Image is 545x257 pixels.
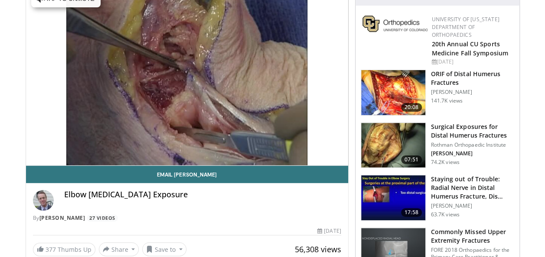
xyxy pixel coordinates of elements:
[46,245,56,254] span: 377
[26,166,348,183] a: Email [PERSON_NAME]
[361,70,514,116] a: 20:08 ORIF of Distal Humerus Fractures [PERSON_NAME] 141.7K views
[431,70,514,87] h3: ORIF of Distal Humerus Fractures
[432,40,508,57] a: 20th Annual CU Sports Medicine Fall Symposium
[431,141,514,148] p: Rothman Orthopaedic Institute
[317,227,341,235] div: [DATE]
[64,190,341,199] h4: Elbow [MEDICAL_DATA] Exposure
[361,175,425,220] img: Q2xRg7exoPLTwO8X4xMDoxOjB1O8AjAz_1.150x105_q85_crop-smart_upscale.jpg
[431,159,460,166] p: 74.2K views
[142,242,186,256] button: Save to
[361,175,514,221] a: 17:58 Staying out of Trouble: Radial Nerve in Distal Humerus Fracture, Dis… [PERSON_NAME] 63.7K v...
[401,103,422,112] span: 20:08
[432,58,512,66] div: [DATE]
[432,16,499,39] a: University of [US_STATE] Department of Orthopaedics
[87,215,118,222] a: 27 Videos
[431,175,514,201] h3: Staying out of Trouble: Radial Nerve in Distal Humerus Fracture, Dis…
[33,243,95,256] a: 377 Thumbs Up
[361,123,425,168] img: 70322_0000_3.png.150x105_q85_crop-smart_upscale.jpg
[431,150,514,157] p: [PERSON_NAME]
[99,242,139,256] button: Share
[362,16,428,32] img: 355603a8-37da-49b6-856f-e00d7e9307d3.png.150x105_q85_autocrop_double_scale_upscale_version-0.2.png
[431,211,460,218] p: 63.7K views
[401,208,422,217] span: 17:58
[39,214,85,222] a: [PERSON_NAME]
[33,214,341,222] div: By
[431,122,514,140] h3: Surgical Exposures for Distal Humerus Fractures
[431,202,514,209] p: [PERSON_NAME]
[431,89,514,96] p: [PERSON_NAME]
[361,70,425,115] img: orif-sanch_3.png.150x105_q85_crop-smart_upscale.jpg
[361,122,514,168] a: 07:51 Surgical Exposures for Distal Humerus Fractures Rothman Orthopaedic Institute [PERSON_NAME]...
[401,155,422,164] span: 07:51
[431,228,514,245] h3: Commonly Missed Upper Extremity Fractures
[431,97,463,104] p: 141.7K views
[295,244,341,254] span: 56,308 views
[33,190,54,211] img: Avatar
